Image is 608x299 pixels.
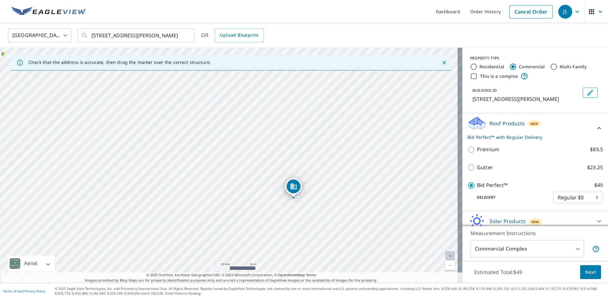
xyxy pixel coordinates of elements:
div: JS [558,5,572,19]
button: Edit building 1 [583,88,598,98]
p: Check that the address is accurate, then drag the marker over the correct structure. [28,59,211,65]
span: Next [585,268,596,276]
button: Close [440,59,448,67]
div: Aerial [8,256,55,271]
div: [GEOGRAPHIC_DATA] [8,27,71,44]
label: Residential [479,64,504,70]
label: Commercial [519,64,545,70]
a: OpenStreetMap [278,272,305,277]
p: | [3,289,45,293]
a: Current Level 20, Zoom Out [445,261,455,270]
img: EV Logo [11,7,86,16]
p: Solar Products [490,217,526,225]
div: Roof ProductsNewBid Perfect™ with Regular Delivery [467,116,603,140]
span: New [530,121,538,126]
div: PROPERTY TYPE [470,55,600,61]
button: Next [580,265,601,279]
a: Current Level 20, Zoom In Disabled [445,251,455,261]
p: $23.25 [587,164,603,171]
p: $89.5 [590,146,603,153]
p: Roof Products [490,120,525,127]
span: Each building may require a separate measurement report; if so, your account will be billed per r... [592,245,600,253]
a: Cancel Order [509,5,553,18]
p: $49 [594,181,603,189]
p: Measurement Instructions [471,229,600,237]
div: Commercial Complex [471,240,584,258]
p: Bid Perfect™ [477,181,508,189]
p: Gutter [477,164,493,171]
p: Estimated Total: $49 [469,265,527,279]
label: This is a complex [480,73,518,79]
div: Aerial [22,256,39,271]
input: Search by address or latitude-longitude [92,27,182,44]
div: Solar ProductsNew [467,214,603,229]
span: New [531,219,539,224]
div: Regular $0 [553,189,603,206]
span: Upload Blueprint [220,31,258,39]
div: OR [201,28,264,42]
a: Terms of Use [3,289,23,293]
span: © 2025 TomTom, Earthstar Geographics SIO, © 2025 Microsoft Corporation, © [146,272,316,278]
p: BUILDING ID [472,88,497,93]
label: Multi-Family [560,64,587,70]
p: © 2025 Eagle View Technologies, Inc. and Pictometry International Corp. All Rights Reserved. Repo... [55,286,605,296]
p: [STREET_ADDRESS][PERSON_NAME] [472,95,580,103]
a: Terms [306,272,316,277]
p: Premium [477,146,499,153]
p: Bid Perfect™ with Regular Delivery [467,134,595,140]
p: Delivery [467,195,553,200]
a: Upload Blueprint [215,28,263,42]
a: Privacy Policy [25,289,45,293]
